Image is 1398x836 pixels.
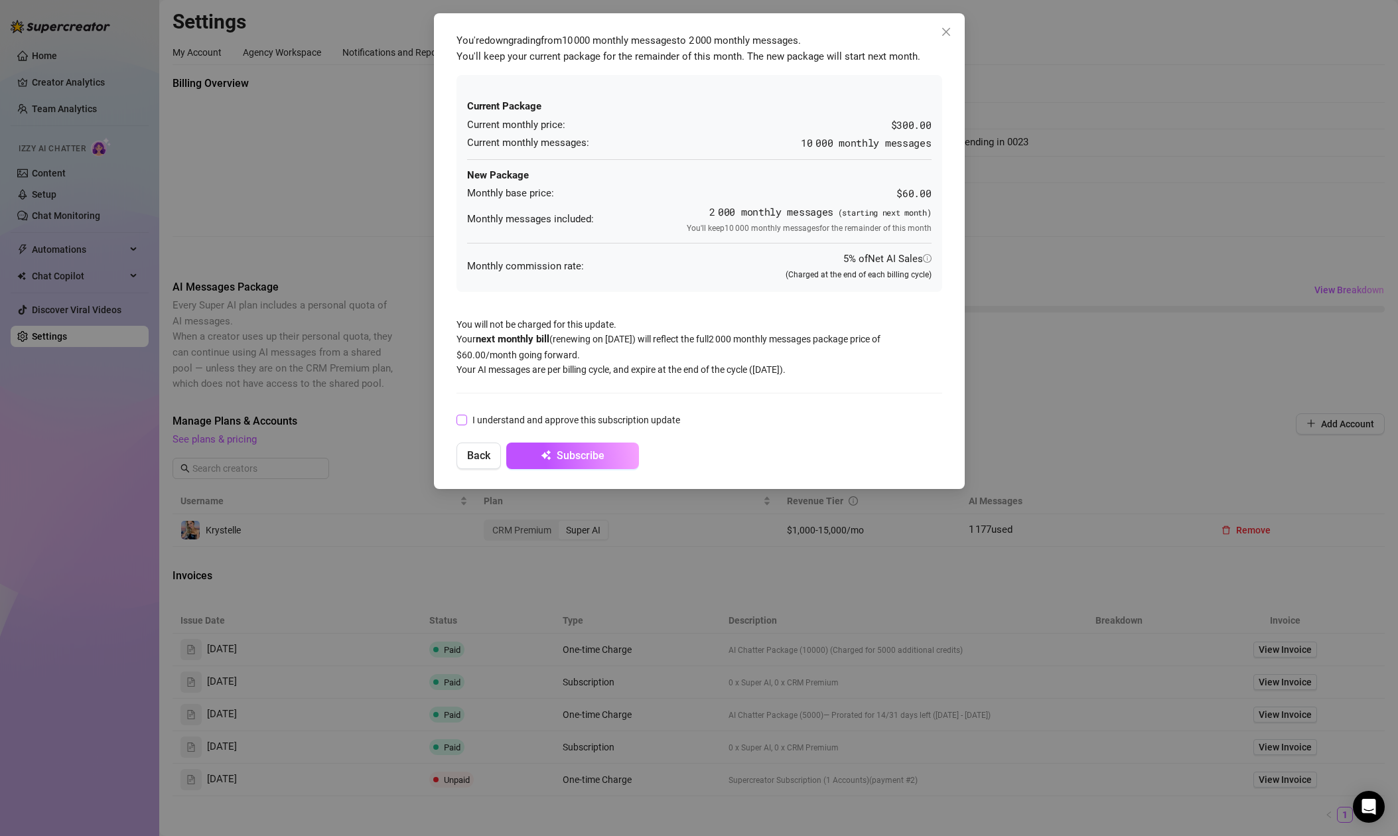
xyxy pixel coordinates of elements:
[1353,791,1385,823] div: Open Intercom Messenger
[557,449,604,462] span: Subscribe
[936,27,957,37] span: Close
[456,443,501,469] button: Back
[467,169,529,181] strong: New Package
[687,224,932,233] span: You'll keep 10 000 monthly messages for the remainder of this month
[467,100,541,112] strong: Current Package
[476,333,549,345] strong: next monthly bill
[467,212,594,228] span: Monthly messages included:
[843,253,932,265] span: 5% of
[467,449,490,462] span: Back
[709,205,932,218] span: 2 000 monthly messages
[467,117,565,133] span: Current monthly price:
[896,186,931,202] span: $60.00
[450,27,949,476] div: You will not be charged for this update. Your (renewing on [DATE] ) will reflect the full 2 000 m...
[941,27,951,37] span: close
[868,251,932,267] div: Net AI Sales
[467,413,685,427] span: I understand and approve this subscription update
[801,135,931,151] span: 10 000 monthly messages
[456,35,920,62] span: You're downgrading from 10 000 monthly messages to 2 000 monthly messages . You'll keep your curr...
[467,186,554,202] span: Monthly base price:
[506,443,639,469] button: Subscribe
[786,270,932,279] span: (Charged at the end of each billing cycle)
[891,117,932,133] span: $300.00
[833,207,931,218] span: (starting next month)
[923,254,932,263] span: info-circle
[936,21,957,42] button: Close
[467,135,589,151] span: Current monthly messages:
[467,259,584,275] span: Monthly commission rate:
